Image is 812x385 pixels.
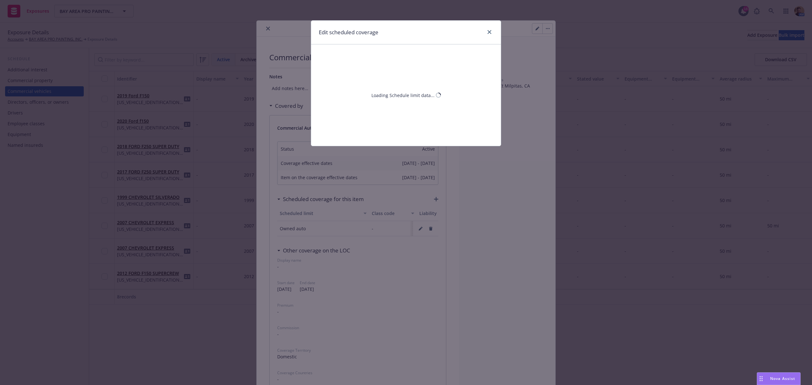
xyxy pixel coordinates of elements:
[371,92,435,99] div: Loading Schedule limit data...
[486,28,493,36] a: close
[770,376,795,381] span: Nova Assist
[757,372,801,385] button: Nova Assist
[757,373,765,385] div: Drag to move
[319,28,378,36] h1: Edit scheduled coverage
